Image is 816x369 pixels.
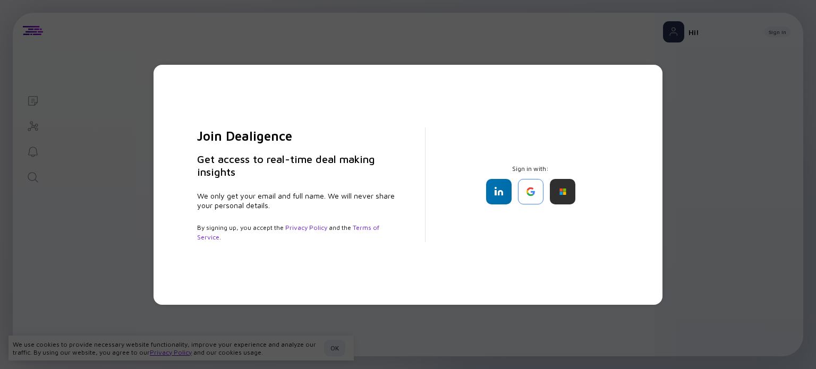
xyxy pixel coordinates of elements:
div: We only get your email and full name. We will never share your personal details. [197,191,399,210]
a: Terms of Service [197,224,379,241]
a: Privacy Policy [285,224,327,231]
h3: Get access to real-time deal making insights [197,153,399,178]
div: By signing up, you accept the and the . [197,223,399,242]
div: Sign in with: [451,165,610,204]
h2: Join Dealigence [197,127,399,144]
